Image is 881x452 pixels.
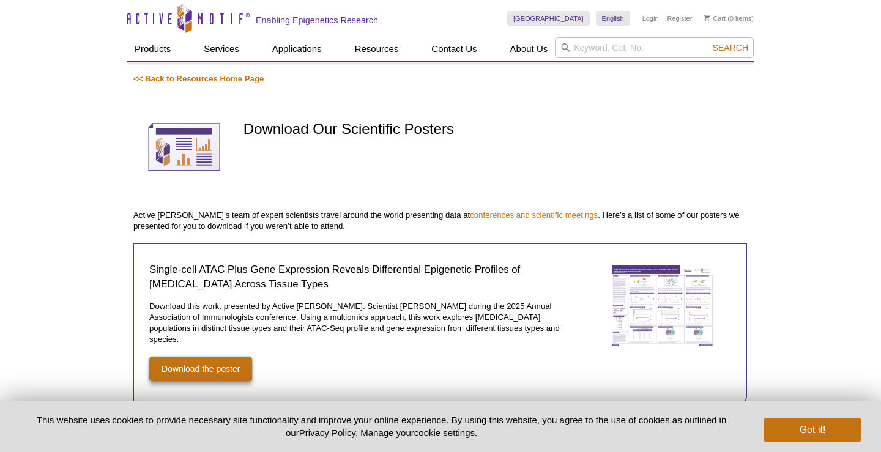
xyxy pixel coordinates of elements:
a: Login [642,14,659,23]
a: English [596,11,630,26]
a: Download the poster [149,357,252,381]
img: Single-cell ATAC Plus Gene Expression Reveals Differential Epigenetic Profiles of Macrophages Acr... [601,256,723,355]
span: Search [713,43,748,53]
a: << Back to Resources Home Page [133,74,264,83]
p: This website uses cookies to provide necessary site functionality and improve your online experie... [20,413,743,439]
li: (0 items) [704,11,754,26]
h2: Single-cell ATAC Plus Gene Expression Reveals Differential Epigenetic Profiles of [MEDICAL_DATA] ... [149,262,578,292]
input: Keyword, Cat. No. [555,37,754,58]
li: | [662,11,664,26]
h1: Download Our Scientific Posters [243,121,748,139]
h2: Enabling Epigenetics Research [256,15,378,26]
a: Products [127,37,178,61]
button: cookie settings [414,428,475,438]
a: conferences and scientific meetings [470,210,598,220]
img: Scientific Posters [133,97,234,198]
a: Privacy Policy [299,428,355,438]
a: Single-cell ATAC Plus Gene Expression Reveals Differential Epigenetic Profiles of Macrophages Acr... [601,256,723,358]
a: Cart [704,14,726,23]
p: Active [PERSON_NAME]’s team of expert scientists travel around the world presenting data at . Her... [133,210,748,232]
a: [GEOGRAPHIC_DATA] [507,11,590,26]
a: About Us [503,37,556,61]
a: Register [667,14,692,23]
button: Search [709,42,752,53]
a: Resources [348,37,406,61]
p: Download this work, presented by Active [PERSON_NAME]. Scientist [PERSON_NAME] during the 2025 An... [149,301,578,345]
a: Applications [265,37,329,61]
a: Contact Us [424,37,484,61]
img: Your Cart [704,15,710,21]
button: Got it! [764,418,861,442]
a: Services [196,37,247,61]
